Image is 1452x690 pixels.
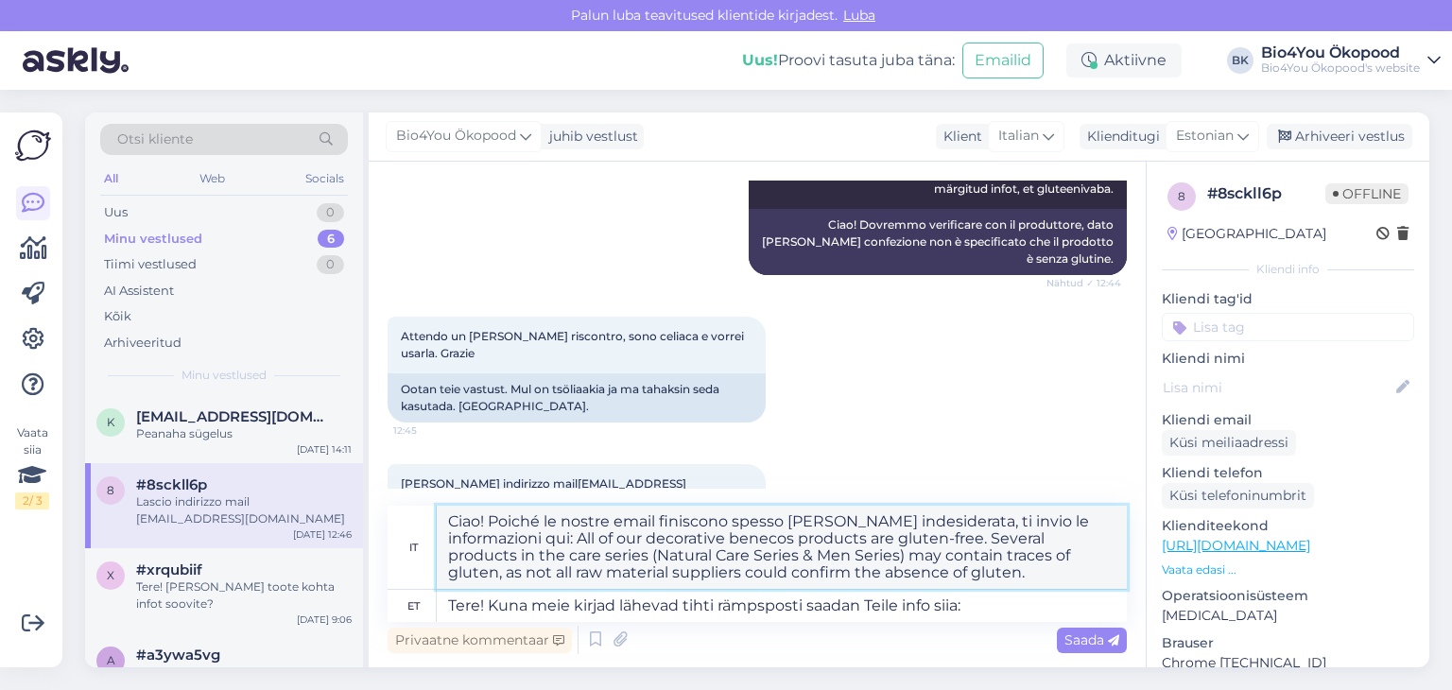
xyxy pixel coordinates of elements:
div: BK [1227,47,1253,74]
span: Estonian [1176,126,1234,147]
div: et [407,590,420,622]
div: Jah, on olemas seal. [136,664,352,681]
div: Bio4You Ökopood's website [1261,60,1420,76]
p: Operatsioonisüsteem [1162,586,1414,606]
span: 12:45 [393,423,464,438]
p: Klienditeekond [1162,516,1414,536]
span: 8 [107,483,114,497]
div: [DATE] 12:46 [293,527,352,542]
div: All [100,166,122,191]
p: Kliendi nimi [1162,349,1414,369]
div: Küsi telefoninumbrit [1162,483,1314,509]
a: [URL][DOMAIN_NAME] [1162,537,1310,554]
div: Aktiivne [1066,43,1182,78]
p: Brauser [1162,633,1414,653]
span: Nähtud ✓ 12:44 [1046,276,1121,290]
div: Tiimi vestlused [104,255,197,274]
div: Socials [302,166,348,191]
b: Uus! [742,51,778,69]
div: Vaata siia [15,424,49,509]
p: Kliendi tag'id [1162,289,1414,309]
div: [GEOGRAPHIC_DATA] [1167,224,1326,244]
div: Minu vestlused [104,230,202,249]
span: Saada [1064,631,1119,648]
span: #xrqubiif [136,561,202,578]
span: Offline [1325,183,1409,204]
div: Proovi tasuta juba täna: [742,49,955,72]
span: kaac608.ka@gmail.com [136,408,333,425]
div: Ootan teie vastust. Mul on tsöliaakia ja ma tahaksin seda kasutada. [GEOGRAPHIC_DATA]. [388,373,766,423]
a: Bio4You ÖkopoodBio4You Ökopood's website [1261,45,1441,76]
p: Kliendi telefon [1162,463,1414,483]
div: Küsi meiliaadressi [1162,430,1296,456]
div: 0 [317,203,344,222]
div: Bio4You Ökopood [1261,45,1420,60]
img: Askly Logo [15,128,51,164]
span: Attendo un [PERSON_NAME] riscontro, sono celiaca e vorrei usarla. Grazie [401,329,747,360]
span: a [107,653,115,667]
div: Uus [104,203,128,222]
input: Lisa nimi [1163,377,1392,398]
span: #8sckll6p [136,476,207,493]
div: Kliendi info [1162,261,1414,278]
div: juhib vestlust [542,127,638,147]
div: Lascio indirizzo mail [EMAIL_ADDRESS][DOMAIN_NAME] [136,493,352,527]
p: [MEDICAL_DATA] [1162,606,1414,626]
div: Ciao! Dovremmo verificare con il produttore, dato [PERSON_NAME] confezione non è specificato che ... [749,209,1127,275]
div: [DATE] 14:11 [297,442,352,457]
div: Klienditugi [1080,127,1160,147]
span: Otsi kliente [117,129,193,149]
div: Web [196,166,229,191]
span: Bio4You Ökopood [396,126,516,147]
p: Chrome [TECHNICAL_ID] [1162,653,1414,673]
textarea: Tere! Kuna meie kirjad lähevad tihti rämpsposti saadan Teile info siia: [437,590,1127,622]
div: Privaatne kommentaar [388,628,572,653]
div: [DATE] 9:06 [297,612,352,627]
span: Italian [998,126,1039,147]
p: Vaata edasi ... [1162,561,1414,578]
span: Luba [838,7,881,24]
textarea: Ciao! Poiché le nostre email finiscono spesso [PERSON_NAME] indesiderata, ti invio le informazion... [437,506,1127,589]
div: it [409,531,418,563]
div: AI Assistent [104,282,174,301]
span: Minu vestlused [181,367,267,384]
input: Lisa tag [1162,313,1414,341]
span: k [107,415,115,429]
div: Peanaha sügelus [136,425,352,442]
div: # 8sckll6p [1207,182,1325,205]
span: 8 [1178,189,1185,203]
div: Klient [936,127,982,147]
div: 0 [317,255,344,274]
div: 6 [318,230,344,249]
div: Arhiveeri vestlus [1267,124,1412,149]
div: Kõik [104,307,131,326]
div: 2 / 3 [15,492,49,509]
p: Kliendi email [1162,410,1414,430]
span: #a3ywa5vg [136,647,220,664]
span: x [107,568,114,582]
div: Arhiveeritud [104,334,181,353]
button: Emailid [962,43,1044,78]
div: Tere! [PERSON_NAME] toote kohta infot soovite? [136,578,352,612]
span: [PERSON_NAME] indirizzo mail [401,476,686,508]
